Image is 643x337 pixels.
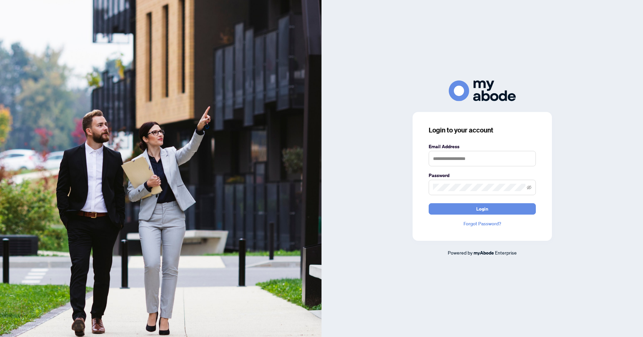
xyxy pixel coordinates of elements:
span: Login [476,204,488,214]
label: Password [429,172,536,179]
span: Powered by [448,249,473,256]
a: myAbode [474,249,494,257]
span: Enterprise [495,249,517,256]
a: Forgot Password? [429,220,536,227]
label: Email Address [429,143,536,150]
h3: Login to your account [429,125,536,135]
img: ma-logo [449,80,516,101]
span: eye-invisible [527,185,531,190]
button: Login [429,203,536,215]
